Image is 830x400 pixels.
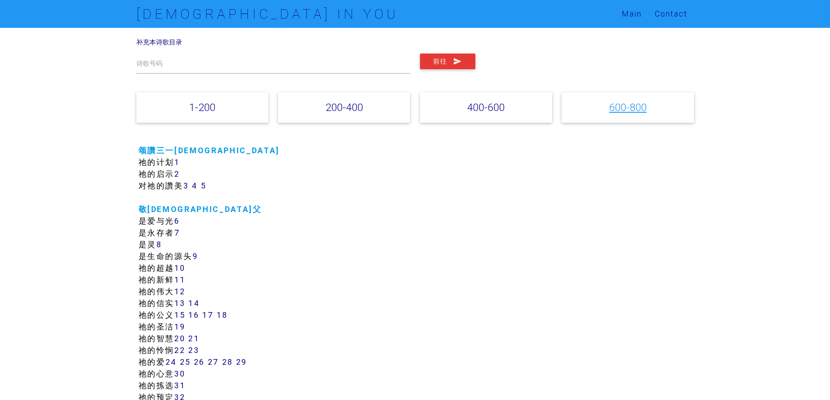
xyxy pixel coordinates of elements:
a: 2 [174,169,180,179]
a: 11 [174,275,185,285]
a: 200-400 [325,101,363,114]
a: 敬[DEMOGRAPHIC_DATA]父 [139,204,262,214]
a: 6 [174,216,180,226]
a: 16 [188,310,199,320]
a: 23 [188,345,199,355]
iframe: Chat [793,361,823,393]
a: 20 [174,333,185,343]
a: 5 [201,181,207,191]
a: 8 [156,239,162,249]
a: 21 [188,333,199,343]
button: 前往 [420,54,475,69]
a: 9 [193,251,198,261]
a: 补充本诗歌目录 [136,38,182,46]
a: 7 [174,228,180,238]
a: 27 [208,357,219,367]
a: 400-600 [467,101,505,114]
a: 18 [217,310,227,320]
a: 颂讚三一[DEMOGRAPHIC_DATA] [139,145,280,155]
a: 12 [174,286,185,296]
a: 15 [174,310,185,320]
a: 1-200 [189,101,215,114]
a: 14 [188,298,200,308]
a: 29 [236,357,247,367]
a: 3 [183,181,189,191]
a: 19 [174,322,185,332]
a: 24 [166,357,177,367]
a: 22 [174,345,185,355]
a: 10 [174,263,185,273]
a: 26 [194,357,205,367]
label: 诗歌号码 [136,59,163,69]
a: 1 [174,157,180,167]
a: 25 [180,357,191,367]
a: 4 [192,181,198,191]
a: 13 [174,298,185,308]
h2: 大本诗歌目录 [136,3,694,28]
a: 17 [202,310,213,320]
a: 31 [174,380,185,390]
a: 28 [222,357,233,367]
a: 30 [174,369,185,379]
a: 600-800 [609,101,647,114]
